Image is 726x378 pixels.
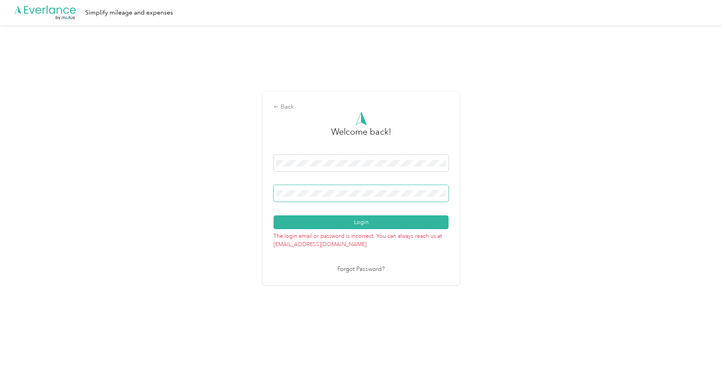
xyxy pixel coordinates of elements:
[85,8,173,18] div: Simplify mileage and expenses
[274,229,449,248] p: The login email or password is incorrect. You can always reach us at [EMAIL_ADDRESS][DOMAIN_NAME]
[331,125,391,146] h3: greeting
[274,215,449,229] button: Login
[274,102,449,112] div: Back
[337,265,385,274] a: Forgot Password?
